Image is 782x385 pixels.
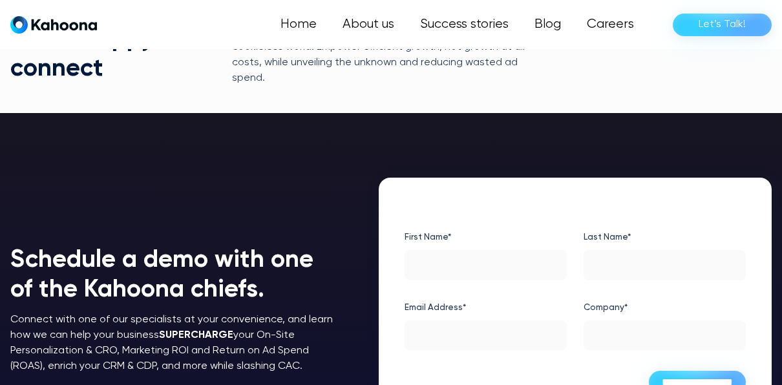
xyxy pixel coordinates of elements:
strong: SUPERCHARGE [159,330,233,340]
label: First Name* [405,227,567,247]
p: Connect with one of our specialists at your convenience, and learn how we can help your business ... [10,312,340,374]
a: About us [330,12,407,37]
p: Learn more about how to be adequately prepared for a cookieless world. Empower efficient growth, ... [232,24,546,86]
h1: Wer’e happy to connect [10,25,193,84]
a: Success stories [407,12,522,37]
div: Let’s Talk! [699,14,746,35]
a: Blog [522,12,574,37]
a: Home [268,12,330,37]
a: Careers [574,12,647,37]
a: Let’s Talk! [673,14,772,36]
label: Email Address* [405,297,567,318]
a: home [10,16,97,34]
label: Last Name* [584,227,746,247]
h1: Schedule a demo with one of the Kahoona chiefs. [10,246,340,305]
label: Company* [584,297,746,318]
